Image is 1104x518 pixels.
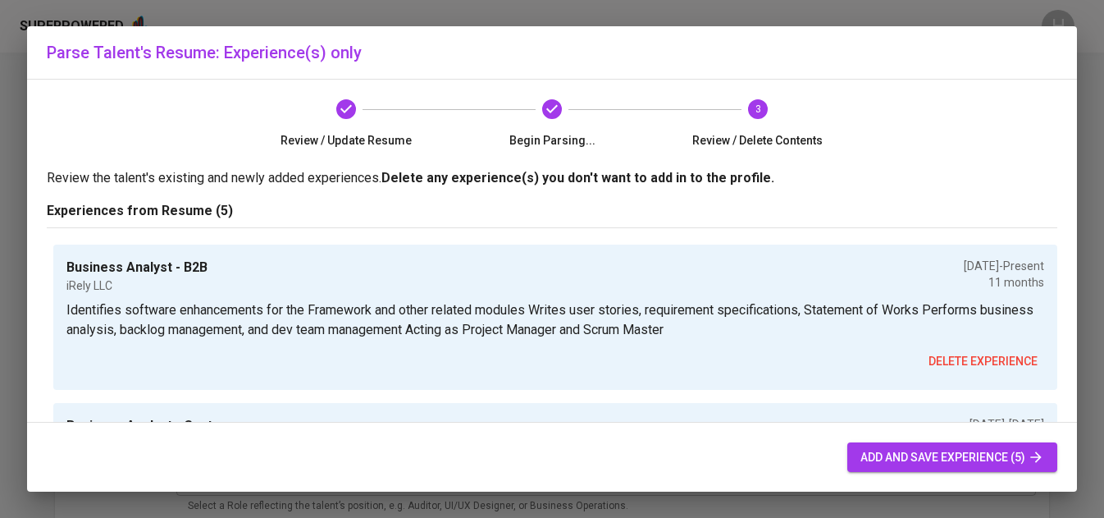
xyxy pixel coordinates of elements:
[66,416,246,436] p: Business Analyst - Customer
[47,39,1057,66] h6: Parse Talent's Resume: Experience(s) only
[47,168,1057,188] p: Review the talent's existing and newly added experiences.
[922,346,1044,377] button: delete experience
[964,274,1044,291] p: 11 months
[66,258,208,277] p: Business Analyst - B2B
[66,300,1044,340] p: Identifies software enhancements for the Framework and other related modules Writes user stories,...
[381,170,774,186] b: Delete any experience(s) you don't want to add in to the profile.
[66,277,208,294] p: iRely LLC
[47,201,1057,221] p: Experiences from Resume (5)
[250,132,443,149] span: Review / Update Resume
[964,258,1044,274] p: [DATE] - Present
[969,416,1044,433] p: [DATE] - [DATE]
[928,351,1038,372] span: delete experience
[456,132,649,149] span: Begin Parsing...
[860,447,1044,468] span: add and save experience (5)
[755,103,760,115] text: 3
[847,442,1057,473] button: add and save experience (5)
[661,132,854,149] span: Review / Delete Contents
